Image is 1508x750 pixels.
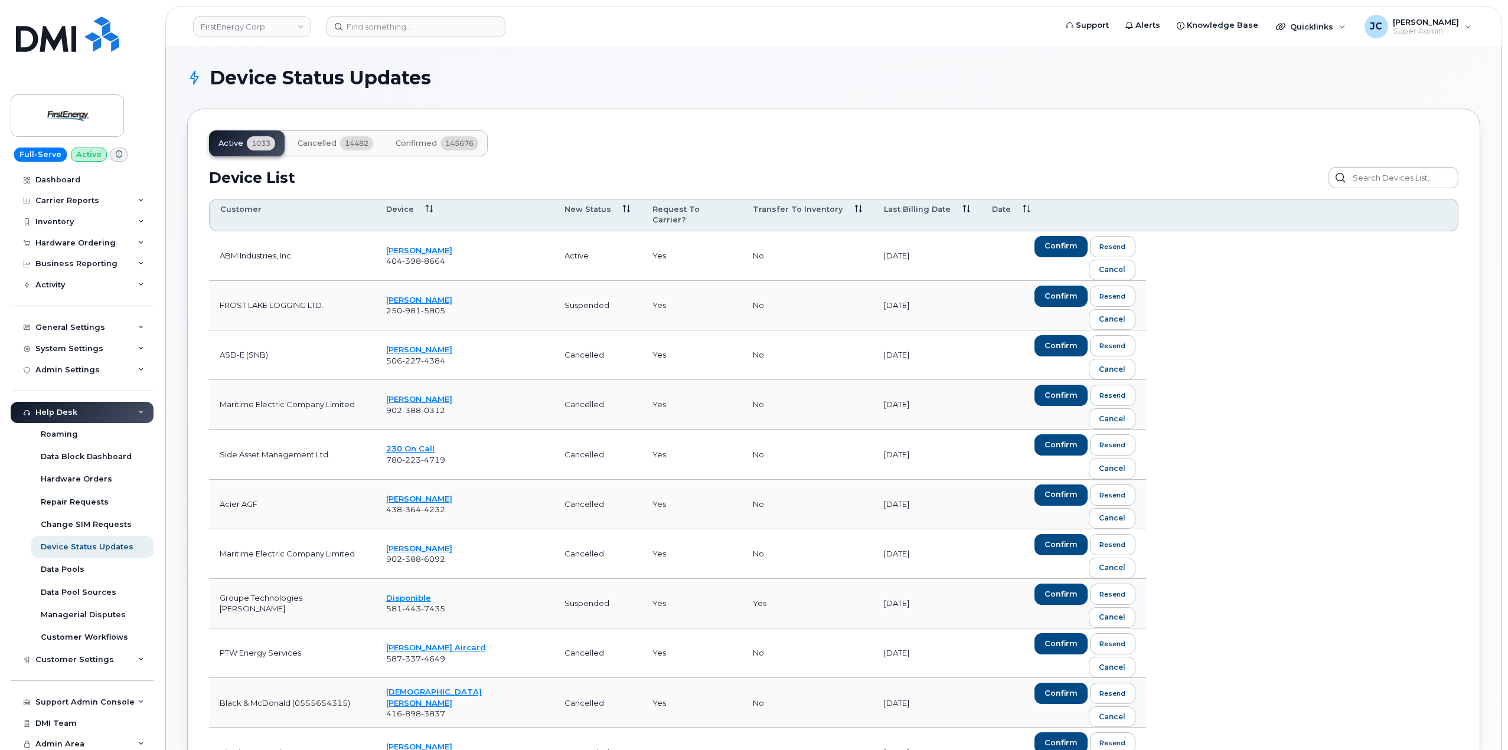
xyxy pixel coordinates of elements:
[873,579,981,628] td: [DATE]
[554,480,642,529] td: Cancelled
[1044,340,1078,351] span: confirm
[209,199,376,231] th: Customer
[1089,558,1135,578] a: cancel
[742,330,873,380] td: No
[1044,241,1078,251] span: confirm
[1034,584,1088,605] button: confirm
[402,709,421,718] span: 898
[992,204,1011,215] span: Date
[386,654,445,663] span: 587
[1090,385,1136,406] button: resend
[421,256,445,266] span: 8664
[421,356,445,365] span: 4384
[1099,391,1125,400] span: resend
[1099,639,1125,649] span: resend
[1034,534,1088,555] button: confirm
[1099,513,1125,523] div: cancel
[1099,612,1125,623] div: cancel
[1089,260,1135,280] a: cancel
[421,505,445,514] span: 4232
[564,204,611,215] span: New Status
[421,604,445,613] span: 7435
[1099,738,1125,748] span: resend
[642,579,743,628] td: Yes
[1044,638,1078,649] span: confirm
[642,628,743,678] td: Yes
[1099,364,1125,375] div: cancel
[209,430,376,479] td: Side Asset Management Ltd.
[1044,390,1078,401] span: confirm
[554,529,642,579] td: Cancelled
[1099,689,1125,698] span: resend
[386,505,445,514] span: 438
[209,628,376,678] td: PTW Energy Services
[873,380,981,430] td: [DATE]
[209,579,376,628] td: Groupe Technologies [PERSON_NAME]
[554,231,642,281] td: Active
[1044,291,1078,302] span: confirm
[742,380,873,430] td: No
[386,543,452,553] a: [PERSON_NAME]
[554,579,642,628] td: Suspended
[421,405,445,415] span: 0312
[340,136,373,150] span: 14482
[402,554,421,564] span: 388
[402,306,421,315] span: 981
[1089,359,1135,379] a: cancel
[1090,434,1136,456] button: resend
[1099,490,1125,500] span: resend
[421,554,445,564] span: 6092
[742,579,873,628] td: Yes
[386,204,414,215] span: Device
[1099,440,1125,450] span: resend
[554,380,642,430] td: Cancelled
[1089,706,1135,727] a: cancel
[1034,484,1088,506] button: confirm
[396,139,437,148] span: Confirmed
[1099,264,1125,275] div: cancel
[1034,633,1088,654] button: confirm
[873,480,981,529] td: [DATE]
[1089,657,1135,677] a: cancel
[1099,540,1125,549] span: resend
[1034,434,1088,456] button: confirm
[1090,484,1136,506] button: resend
[642,529,743,579] td: Yes
[742,430,873,479] td: No
[642,480,743,529] td: Yes
[386,593,431,602] a: disponible
[210,69,431,87] span: Device Status Updates
[421,709,445,718] span: 3837
[386,455,445,464] span: 780
[742,231,873,281] td: No
[209,480,376,529] td: Acier AGF
[642,380,743,430] td: Yes
[1099,662,1125,673] div: cancel
[1099,712,1125,722] div: cancel
[1099,562,1125,573] div: cancel
[1034,335,1088,356] button: confirm
[554,628,642,678] td: Cancelled
[386,306,445,315] span: 250
[1089,458,1135,479] a: cancel
[402,405,421,415] span: 388
[209,678,376,728] td: Black & McDonald (0555654315)
[742,628,873,678] td: No
[1044,688,1078,699] span: confirm
[1034,236,1088,257] button: confirm
[1329,167,1458,188] input: Search Devices List...
[209,529,376,579] td: Maritime Electric Company Limited
[1099,463,1125,474] div: cancel
[402,654,421,663] span: 337
[421,455,445,464] span: 4719
[1099,314,1125,325] div: cancel
[1099,292,1125,301] span: resend
[209,330,376,380] td: ASD-E (SNB)
[873,430,981,479] td: [DATE]
[1089,607,1135,628] a: cancel
[209,231,376,281] td: ABM Industries, Inc.
[1089,309,1135,330] a: cancel
[554,430,642,479] td: Cancelled
[1090,286,1136,307] button: resend
[402,505,421,514] span: 364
